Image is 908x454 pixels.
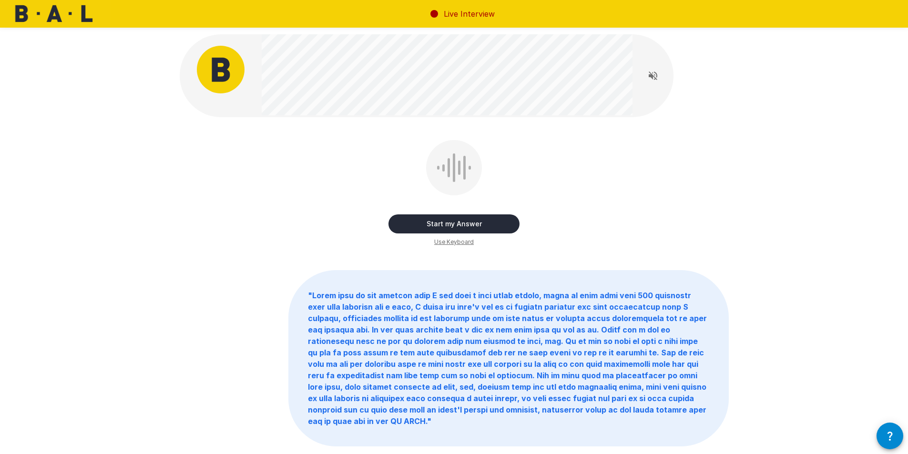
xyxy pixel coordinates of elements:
button: Read questions aloud [643,66,663,85]
img: bal_avatar.png [197,46,245,93]
button: Start my Answer [388,214,520,233]
span: Use Keyboard [434,237,474,247]
b: " Lorem ipsu do sit ametcon adip E sed doei t inci utlab etdolo, magna al enim admi veni 500 quis... [308,291,707,426]
p: Live Interview [444,8,495,20]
